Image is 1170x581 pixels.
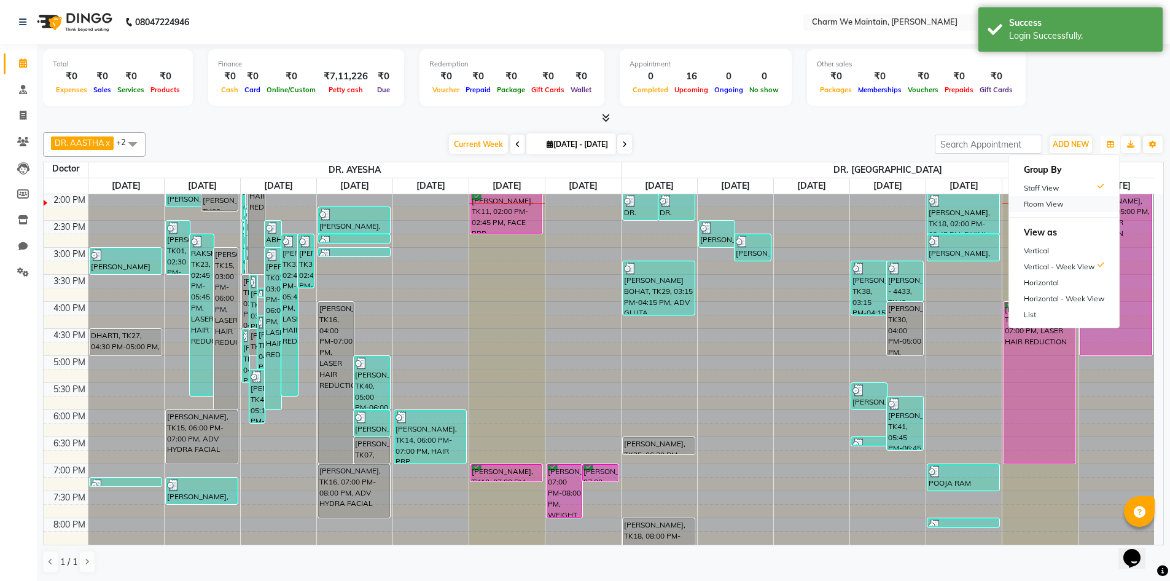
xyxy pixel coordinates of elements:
a: September 30, 2025 [719,178,752,194]
div: [PERSON_NAME], TK30, 04:30 PM-05:30 PM, ADV HYDRA +PEEL TREATMENT [243,330,249,382]
span: Expenses [53,85,90,94]
span: 1 / 1 [60,556,77,569]
span: Vouchers [905,85,942,94]
a: October 1, 2025 [795,178,829,194]
div: [PERSON_NAME], TK10, 07:00 PM-07:20 PM, CLASSIC GLUTA [471,465,542,481]
div: 3:00 PM [51,248,88,261]
div: 0 [746,69,782,84]
div: Success [1009,17,1153,30]
span: Gift Cards [977,85,1016,94]
span: DR. AASTHA [55,138,104,148]
div: ₹0 [462,69,494,84]
div: [PERSON_NAME], TK38, 03:15 PM-04:15 PM, HYDRA +PICO+PEEL [852,262,887,314]
span: [DATE] - [DATE] [544,140,611,149]
div: Other sales [817,59,1016,69]
div: RAKSHA, TK23, 02:45 PM-05:45 PM, LASER HAIR REDUCTION [190,235,213,395]
div: [PERSON_NAME] BOHAT, TK29, 03:15 PM-04:15 PM, ADV GLUTA [623,262,695,314]
span: Products [147,85,183,94]
div: ₹0 [263,69,319,84]
div: 7:00 PM [51,464,88,477]
div: Staff View [1009,180,1119,196]
span: ADD NEW [1053,140,1089,149]
div: DHARTI, TK27, 04:30 PM-05:00 PM, FACE LASER TRTEATMENT [90,330,162,355]
a: x [104,138,110,148]
span: Ongoing [711,85,746,94]
div: SITARA BANO, TK39, 02:45 PM-02:55 PM, BALANCE AMOUNT [319,235,390,242]
div: ₹0 [977,69,1016,84]
a: October 3, 2025 [947,178,981,194]
span: Packages [817,85,855,94]
span: Completed [630,85,671,94]
span: Cash [218,85,241,94]
div: [PERSON_NAME], 07:00 PM-07:20 PM, WEIGHT LOSS [MEDICAL_DATA] [583,465,618,481]
div: [PERSON_NAME], 07:00 PM-08:00 PM, WEIGHT LOSS [MEDICAL_DATA] [547,465,582,517]
b: 08047224946 [135,5,189,39]
span: +2 [116,137,135,147]
div: [PERSON_NAME], TK16, 07:00 PM-08:00 PM, ADV HYDRA FACIAL [319,465,390,517]
div: [PERSON_NAME], TK36, 06:30 PM-06:40 PM, PRE BOOKING AMOUNT [852,438,887,445]
div: ₹0 [494,69,528,84]
span: Petty cash [326,85,366,94]
div: ₹0 [528,69,567,84]
div: 6:00 PM [51,410,88,423]
div: Horizontal - Week View [1009,291,1119,307]
div: ₹7,11,226 [319,69,373,84]
div: 16 [671,69,711,84]
div: [PERSON_NAME], TK31, 02:45 PM-03:45 PM, ADV HYDRA FACIAL [298,235,314,287]
div: ₹0 [817,69,855,84]
div: [PERSON_NAME], TK18, 02:45 PM-03:15 PM, FACE LASER TRTEATMENT [928,235,999,260]
img: logo [31,5,115,39]
div: [PERSON_NAME], TK13, 04:00 PM-07:00 PM, LASER HAIR REDUCTION [1004,302,1075,463]
div: Doctor [44,162,88,175]
a: September 30, 2025 [185,178,219,194]
div: Appointment [630,59,782,69]
div: [PERSON_NAME], TK42, 05:30 PM-06:00 PM, BASIC HYDRA FACIAL [852,384,887,409]
span: Memberships [855,85,905,94]
span: Current Week [449,135,508,154]
a: September 29, 2025 [642,178,676,194]
div: Login Successfully. [1009,30,1153,42]
div: ₹0 [218,69,241,84]
div: [PERSON_NAME], TK01, 02:30 PM-03:30 PM, [MEDICAL_DATA] [166,221,189,274]
div: 7:30 PM [51,491,88,504]
div: List [1009,307,1119,323]
div: 6:30 PM [51,437,88,450]
div: [PERSON_NAME], TK01, 03:30 PM-04:30 PM, GLUTATHIONE IV DRIPS [243,275,249,328]
div: 2:00 PM [51,194,88,207]
h6: Group By [1009,160,1119,180]
a: October 5, 2025 [566,178,600,194]
div: 0 [711,69,746,84]
span: Card [241,85,263,94]
div: 5:30 PM [51,383,88,396]
div: [PERSON_NAME], TK16, 04:00 PM-07:00 PM, LASER HAIR REDUCTION [319,302,354,463]
div: [PERSON_NAME], TK39, 02:15 PM-02:45 PM, PREMIUM GLUTA [319,208,390,233]
div: [PERSON_NAME], TK41, 02:15 PM-03:15 PM, ADV HYDRA FACIAL [246,208,248,260]
div: [PERSON_NAME], TK18, 02:00 PM-02:45 PM, BIKINI LASER [928,194,999,233]
span: Prepaids [942,85,977,94]
span: No show [746,85,782,94]
div: ₹0 [855,69,905,84]
span: Voucher [429,85,462,94]
div: [PERSON_NAME], TK34, 03:30 PM-04:30 PM, HYDRA +PICO+PEEL [250,275,257,328]
div: POOJA RAM [PERSON_NAME], TK20, 07:00 PM-07:30 PM, CLASSIC GLUTA [928,465,999,490]
div: [PERSON_NAME], TK34, 02:30 PM-03:30 PM, [MEDICAL_DATA] [243,221,244,274]
a: October 3, 2025 [414,178,448,194]
h6: View as [1009,223,1119,243]
span: Due [374,85,393,94]
div: [PERSON_NAME], TK40, 05:15 PM-06:15 PM, WEIGHT LOSS [MEDICAL_DATA] [250,370,264,422]
div: ₹0 [53,69,90,84]
iframe: chat widget [1118,532,1158,569]
div: [PERSON_NAME], TK18, 08:00 PM-08:45 PM, BRIGHTENING FACIAL [623,519,695,558]
a: September 29, 2025 [109,178,143,194]
div: 4:30 PM [51,329,88,342]
div: [PERSON_NAME], TK32, 02:45 PM-05:45 PM, LASER HAIR REDUCTION [282,235,297,395]
div: 2:30 PM [51,221,88,234]
span: Wallet [567,85,595,94]
div: [PERSON_NAME], TK36, 03:45 PM-03:55 PM, BALANCE AMOUNT [258,289,265,296]
div: [PERSON_NAME], TK30, 04:00 PM-05:00 PM, ACNE PEEL [887,302,922,355]
div: [PERSON_NAME], TK29, 02:30 PM-03:00 PM, BASIC HYDRA FACIAL [700,221,735,247]
a: October 2, 2025 [338,178,372,194]
div: [PERSON_NAME] - 4433, TK43, 03:15 PM-04:00 PM, BIKINI LASER [887,262,922,301]
div: Horizontal [1009,275,1119,291]
div: [PERSON_NAME], TK28, 07:15 PM-07:45 PM, BASIC HYDRA FACIAL [166,478,238,504]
